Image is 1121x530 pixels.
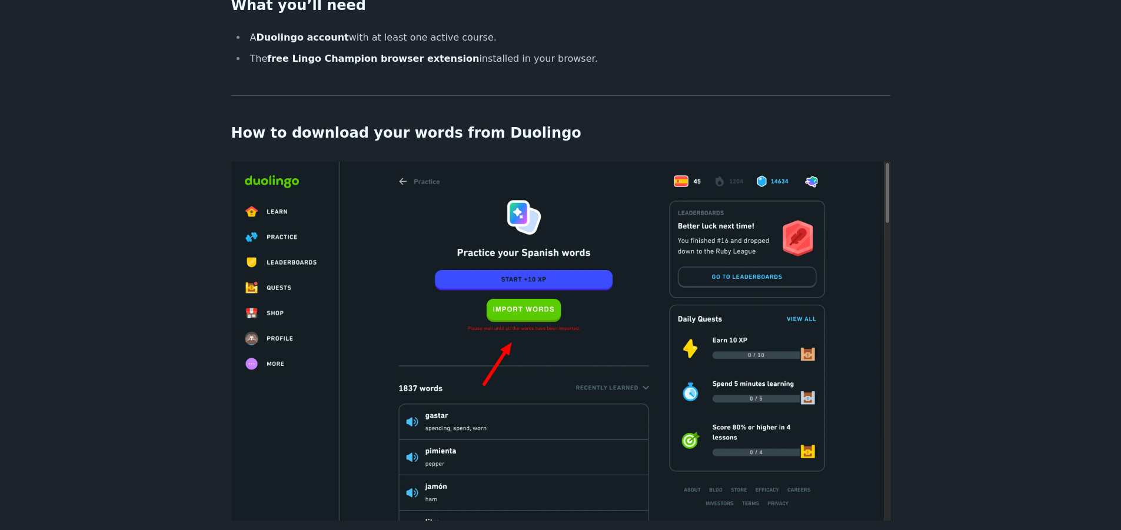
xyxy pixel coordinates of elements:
[231,124,890,143] h2: How to download your words from Duolingo
[231,162,890,521] img: Download Duolingo vocabulary
[256,32,348,43] strong: Duolingo account
[267,53,479,64] strong: free Lingo Champion browser extension
[247,51,890,67] li: The installed in your browser.
[247,29,890,46] li: A with at least one active course.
